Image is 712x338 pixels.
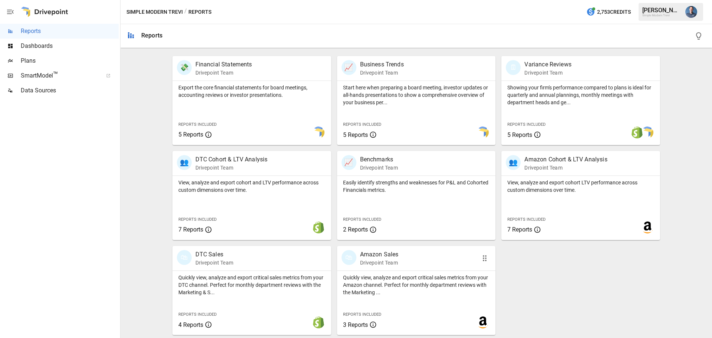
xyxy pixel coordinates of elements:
[507,226,532,233] span: 7 Reports
[141,32,162,39] div: Reports
[342,250,356,265] div: 🛍
[597,7,631,17] span: 2,753 Credits
[21,42,119,50] span: Dashboards
[21,71,98,80] span: SmartModel
[21,86,119,95] span: Data Sources
[343,84,490,106] p: Start here when preparing a board meeting, investor updates or all-hands presentations to show a ...
[343,226,368,233] span: 2 Reports
[507,217,545,222] span: Reports Included
[506,155,521,170] div: 👥
[360,164,398,171] p: Drivepoint Team
[642,127,653,138] img: smart model
[178,312,217,317] span: Reports Included
[524,164,607,171] p: Drivepoint Team
[195,60,252,69] p: Financial Statements
[507,131,532,138] span: 5 Reports
[184,7,187,17] div: /
[343,321,368,328] span: 3 Reports
[178,274,325,296] p: Quickly view, analyze and export critical sales metrics from your DTC channel. Perfect for monthl...
[524,155,607,164] p: Amazon Cohort & LTV Analysis
[477,316,489,328] img: amazon
[360,250,399,259] p: Amazon Sales
[178,131,203,138] span: 5 Reports
[507,179,654,194] p: View, analyze and export cohort LTV performance across custom dimensions over time.
[360,60,404,69] p: Business Trends
[178,122,217,127] span: Reports Included
[507,84,654,106] p: Showing your firm's performance compared to plans is ideal for quarterly and annual plannings, mo...
[507,122,545,127] span: Reports Included
[195,250,233,259] p: DTC Sales
[177,60,192,75] div: 💸
[178,179,325,194] p: View, analyze and export cohort and LTV performance across custom dimensions over time.
[313,221,324,233] img: shopify
[343,131,368,138] span: 5 Reports
[642,221,653,233] img: amazon
[178,217,217,222] span: Reports Included
[360,259,399,266] p: Drivepoint Team
[195,164,268,171] p: Drivepoint Team
[631,127,643,138] img: shopify
[360,155,398,164] p: Benchmarks
[524,60,571,69] p: Variance Reviews
[506,60,521,75] div: 🗓
[126,7,183,17] button: Simple Modern Trevi
[681,1,702,22] button: Mike Beckham
[178,84,325,99] p: Export the core financial statements for board meetings, accounting reviews or investor presentat...
[477,127,489,138] img: smart model
[178,226,203,233] span: 7 Reports
[685,6,697,18] img: Mike Beckham
[360,69,404,76] p: Drivepoint Team
[343,274,490,296] p: Quickly view, analyze and export critical sales metrics from your Amazon channel. Perfect for mon...
[53,70,58,79] span: ™
[195,259,233,266] p: Drivepoint Team
[343,179,490,194] p: Easily identify strengths and weaknesses for P&L and Cohorted Financials metrics.
[642,14,681,17] div: Simple Modern Trevi
[195,155,268,164] p: DTC Cohort & LTV Analysis
[343,217,381,222] span: Reports Included
[342,60,356,75] div: 📈
[642,7,681,14] div: [PERSON_NAME]
[21,56,119,65] span: Plans
[583,5,634,19] button: 2,753Credits
[178,321,203,328] span: 4 Reports
[313,316,324,328] img: shopify
[195,69,252,76] p: Drivepoint Team
[21,27,119,36] span: Reports
[524,69,571,76] p: Drivepoint Team
[343,122,381,127] span: Reports Included
[177,250,192,265] div: 🛍
[177,155,192,170] div: 👥
[343,312,381,317] span: Reports Included
[313,127,324,138] img: smart model
[342,155,356,170] div: 📈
